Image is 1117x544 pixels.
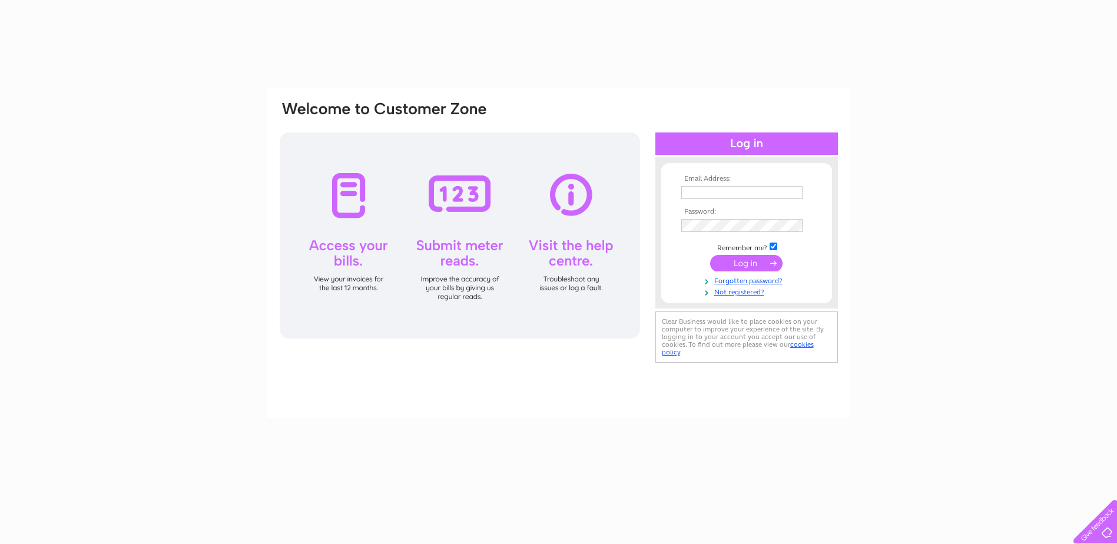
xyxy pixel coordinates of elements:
[662,340,814,356] a: cookies policy
[678,241,815,253] td: Remember me?
[681,274,815,286] a: Forgotten password?
[678,175,815,183] th: Email Address:
[678,208,815,216] th: Password:
[681,286,815,297] a: Not registered?
[710,255,783,271] input: Submit
[655,311,838,363] div: Clear Business would like to place cookies on your computer to improve your experience of the sit...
